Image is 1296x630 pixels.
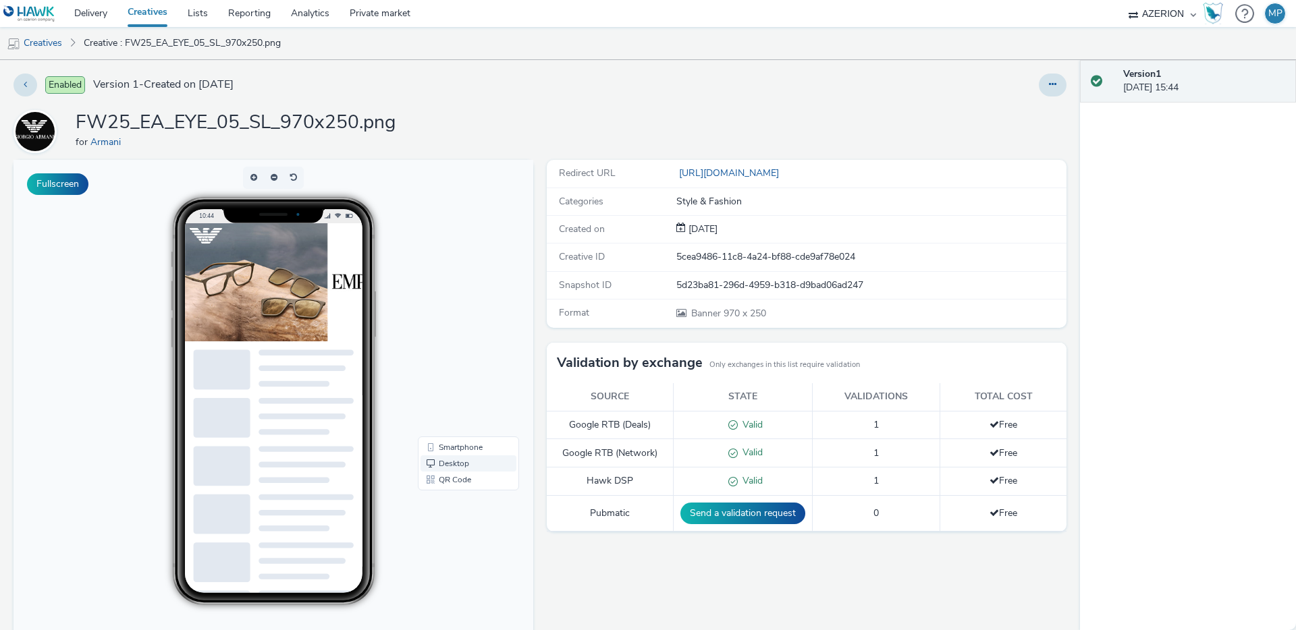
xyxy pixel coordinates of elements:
span: Categories [559,195,603,208]
span: 0 [873,507,879,519]
div: 5d23ba81-296d-4959-b318-d9bad06ad247 [676,279,1065,292]
h1: FW25_EA_EYE_05_SL_970x250.png [76,110,396,136]
h3: Validation by exchange [557,353,703,373]
div: MP [1268,3,1282,24]
span: for [76,136,90,148]
a: Armani [90,136,126,148]
span: Created on [559,223,605,235]
th: Validations [813,383,940,411]
span: Banner [691,307,724,320]
span: Enabled [45,76,85,94]
span: Redirect URL [559,167,616,179]
span: 970 x 250 [690,307,766,320]
span: Creative ID [559,250,605,263]
th: Source [547,383,674,411]
li: Desktop [407,295,503,312]
span: Free [990,418,1017,431]
span: Desktop [425,299,456,308]
span: 1 [873,474,879,487]
span: Smartphone [425,283,469,291]
button: Send a validation request [680,503,805,524]
th: State [674,383,813,411]
span: Format [559,306,589,319]
span: Free [990,474,1017,487]
a: Armani [13,125,62,138]
td: Google RTB (Deals) [547,411,674,439]
span: 1 [873,418,879,431]
a: [URL][DOMAIN_NAME] [676,167,784,179]
span: Free [990,507,1017,519]
img: Hawk Academy [1203,3,1223,24]
span: Valid [738,418,763,431]
div: Creation 02 September 2025, 15:44 [686,223,718,236]
span: Valid [738,446,763,459]
span: 1 [873,447,879,459]
div: Style & Fashion [676,195,1065,208]
div: [DATE] 15:44 [1123,67,1285,95]
a: Creative : FW25_EA_EYE_05_SL_970x250.png [77,27,288,59]
td: Google RTB (Network) [547,439,674,467]
img: Armani [16,112,55,151]
span: Free [990,447,1017,459]
div: 5cea9486-11c8-4a24-bf88-cde9af78e024 [676,250,1065,264]
span: 10:44 [186,52,200,59]
li: QR Code [407,312,503,328]
small: Only exchanges in this list require validation [709,360,860,370]
span: Valid [738,474,763,487]
img: mobile [7,37,20,51]
li: Smartphone [407,279,503,295]
td: Hawk DSP [547,467,674,496]
button: Fullscreen [27,173,88,195]
span: QR Code [425,316,458,324]
span: Snapshot ID [559,279,612,291]
a: Hawk Academy [1203,3,1228,24]
img: undefined Logo [3,5,55,22]
strong: Version 1 [1123,67,1161,80]
img: Advertisement preview [171,63,630,181]
td: Pubmatic [547,496,674,532]
th: Total cost [940,383,1066,411]
span: [DATE] [686,223,718,235]
span: Version 1 - Created on [DATE] [93,77,234,92]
